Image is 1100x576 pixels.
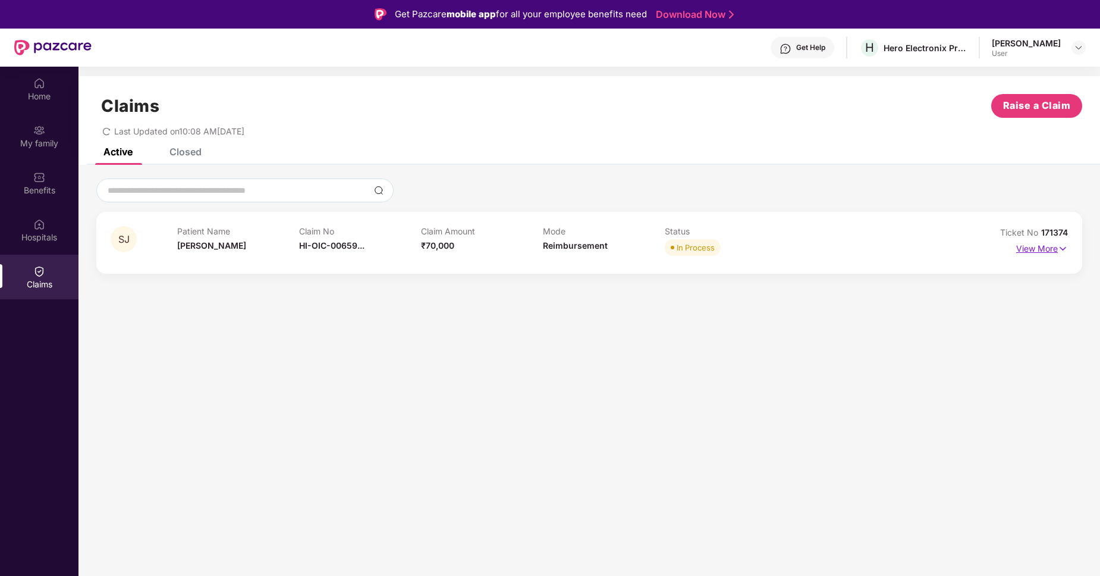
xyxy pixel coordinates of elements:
[33,77,45,89] img: svg+xml;base64,PHN2ZyBpZD0iSG9tZSIgeG1sbnM9Imh0dHA6Ly93d3cudzMub3JnLzIwMDAvc3ZnIiB3aWR0aD0iMjAiIG...
[543,226,665,236] p: Mode
[865,40,874,55] span: H
[103,146,133,158] div: Active
[665,226,787,236] p: Status
[884,42,967,54] div: Hero Electronix Private Limited
[374,186,384,195] img: svg+xml;base64,PHN2ZyBpZD0iU2VhcmNoLTMyeDMyIiB4bWxucz0iaHR0cDovL3d3dy53My5vcmcvMjAwMC9zdmciIHdpZH...
[543,240,608,251] span: Reimbursement
[780,43,791,55] img: svg+xml;base64,PHN2ZyBpZD0iSGVscC0zMngzMiIgeG1sbnM9Imh0dHA6Ly93d3cudzMub3JnLzIwMDAvc3ZnIiB3aWR0aD...
[656,8,730,21] a: Download Now
[33,218,45,230] img: svg+xml;base64,PHN2ZyBpZD0iSG9zcGl0YWxzIiB4bWxucz0iaHR0cDovL3d3dy53My5vcmcvMjAwMC9zdmciIHdpZHRoPS...
[299,226,421,236] p: Claim No
[102,126,111,136] span: redo
[677,242,715,253] div: In Process
[33,171,45,183] img: svg+xml;base64,PHN2ZyBpZD0iQmVuZWZpdHMiIHhtbG5zPSJodHRwOi8vd3d3LnczLm9yZy8yMDAwL3N2ZyIgd2lkdGg9Ij...
[1003,98,1071,113] span: Raise a Claim
[796,43,825,52] div: Get Help
[992,49,1061,58] div: User
[169,146,202,158] div: Closed
[33,124,45,136] img: svg+xml;base64,PHN2ZyB3aWR0aD0iMjAiIGhlaWdodD0iMjAiIHZpZXdCb3g9IjAgMCAyMCAyMCIgZmlsbD0ibm9uZSIgeG...
[1016,239,1068,255] p: View More
[177,226,299,236] p: Patient Name
[1074,43,1083,52] img: svg+xml;base64,PHN2ZyBpZD0iRHJvcGRvd24tMzJ4MzIiIHhtbG5zPSJodHRwOi8vd3d3LnczLm9yZy8yMDAwL3N2ZyIgd2...
[1000,227,1041,237] span: Ticket No
[177,240,246,251] span: [PERSON_NAME]
[33,265,45,277] img: svg+xml;base64,PHN2ZyBpZD0iQ2xhaW0iIHhtbG5zPSJodHRwOi8vd3d3LnczLm9yZy8yMDAwL3N2ZyIgd2lkdGg9IjIwIi...
[991,94,1082,118] button: Raise a Claim
[14,40,92,55] img: New Pazcare Logo
[395,7,647,21] div: Get Pazcare for all your employee benefits need
[1058,242,1068,255] img: svg+xml;base64,PHN2ZyB4bWxucz0iaHR0cDovL3d3dy53My5vcmcvMjAwMC9zdmciIHdpZHRoPSIxNyIgaGVpZ2h0PSIxNy...
[118,234,130,245] span: SJ
[421,226,543,236] p: Claim Amount
[299,240,364,251] span: HI-OIC-00659...
[729,8,734,21] img: Stroke
[375,8,386,20] img: Logo
[1041,227,1068,237] span: 171374
[447,8,496,20] strong: mobile app
[101,96,159,116] h1: Claims
[114,126,244,136] span: Last Updated on 10:08 AM[DATE]
[992,37,1061,49] div: [PERSON_NAME]
[421,240,454,251] span: ₹70,000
